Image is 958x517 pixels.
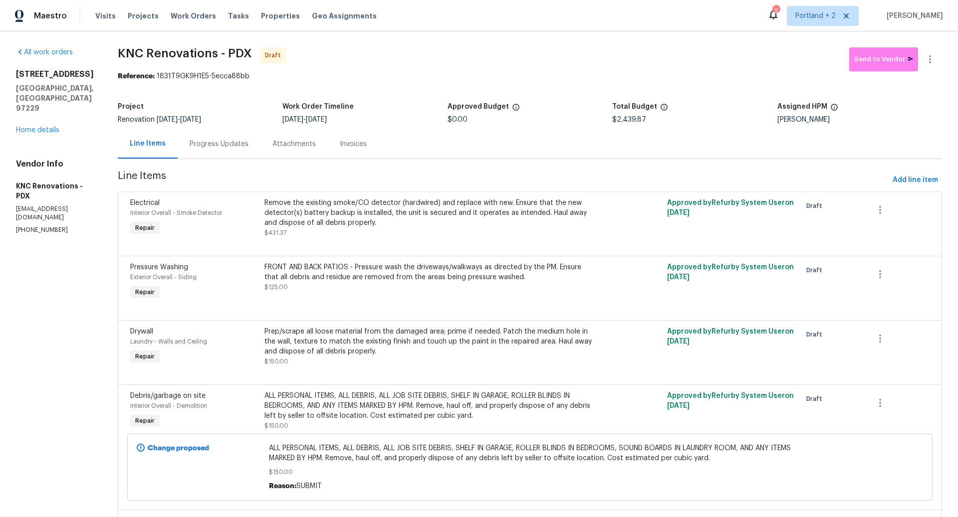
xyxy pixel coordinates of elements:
h5: Work Order Timeline [282,103,354,110]
span: ALL PERSONAL ITEMS, ALL DEBRIS, ALL JOB SITE DEBRIS, SHELF IN GARAGE, ROLLER BLINDS IN BEDROOMS, ... [269,443,791,463]
span: Draft [806,330,826,340]
div: Remove the existing smoke/CO detector (hardwired) and replace with new. Ensure that the new detec... [264,198,594,228]
span: Approved by Refurby System User on [667,392,794,409]
span: SUBMIT [296,483,322,490]
span: Geo Assignments [312,11,377,21]
span: $150.00 [264,423,288,429]
span: Approved by Refurby System User on [667,328,794,345]
span: Drywall [130,328,153,335]
span: $125.00 [264,284,288,290]
span: Interior Overall - Demolition [130,403,207,409]
span: $431.37 [264,230,286,236]
span: Repair [131,223,159,233]
span: The total cost of line items that have been approved by both Opendoor and the Trade Partner. This... [512,103,520,116]
h5: Total Budget [612,103,657,110]
b: Reference: [118,73,155,80]
span: Debris/garbage on site [130,392,206,399]
span: Properties [261,11,300,21]
div: Line Items [130,139,166,149]
span: Pressure Washing [130,264,188,271]
h5: Approved Budget [448,103,509,110]
span: $150.00 [264,358,288,364]
span: Laundry - Walls and Ceiling [130,339,207,345]
span: $0.00 [448,116,468,123]
span: $2,439.87 [612,116,646,123]
span: Interior Overall - Smoke Detector [130,210,222,216]
div: Prep/scrape all loose material from the damaged area; prime if needed. Patch the medium hole in t... [264,327,594,356]
span: [DATE] [157,116,178,123]
span: Draft [806,394,826,404]
a: Home details [16,127,59,134]
span: Draft [806,265,826,275]
span: Renovation [118,116,201,123]
span: Maestro [34,11,67,21]
p: [PHONE_NUMBER] [16,226,94,234]
span: [DATE] [667,402,690,409]
a: All work orders [16,49,73,56]
span: Repair [131,351,159,361]
span: Line Items [118,171,889,189]
span: [DATE] [180,116,201,123]
span: [DATE] [282,116,303,123]
h5: KNC Renovations - PDX [16,181,94,201]
h2: [STREET_ADDRESS] [16,69,94,79]
span: - [282,116,327,123]
div: 2 [772,6,779,16]
h4: Vendor Info [16,159,94,169]
span: [DATE] [667,274,690,281]
span: Work Orders [171,11,216,21]
span: Reason: [269,483,296,490]
span: KNC Renovations - PDX [118,47,252,59]
span: Visits [95,11,116,21]
span: [PERSON_NAME] [883,11,943,21]
span: $150.00 [269,467,791,477]
span: Repair [131,416,159,426]
div: [PERSON_NAME] [777,116,942,123]
span: Portland + 2 [795,11,836,21]
span: Exterior Overall - Siding [130,274,197,280]
span: Draft [265,50,285,60]
p: [EMAIL_ADDRESS][DOMAIN_NAME] [16,205,94,222]
h5: Project [118,103,144,110]
span: Approved by Refurby System User on [667,264,794,281]
div: 1831T9GK9H1E5-5ecca88bb [118,71,942,81]
h5: [GEOGRAPHIC_DATA], [GEOGRAPHIC_DATA] 97229 [16,83,94,113]
span: [DATE] [667,338,690,345]
span: - [157,116,201,123]
div: Invoices [340,139,367,149]
span: Repair [131,287,159,297]
span: Projects [128,11,159,21]
div: FRONT AND BACK PATIOS - Pressure wash the driveways/walkways as directed by the PM. Ensure that a... [264,262,594,282]
span: Electrical [130,199,160,206]
span: Approved by Refurby System User on [667,199,794,216]
button: Send to Vendor [849,47,918,71]
div: Attachments [272,139,316,149]
span: [DATE] [306,116,327,123]
h5: Assigned HPM [777,103,827,110]
span: Send to Vendor [854,54,913,65]
div: Progress Updates [190,139,248,149]
span: The total cost of line items that have been proposed by Opendoor. This sum includes line items th... [660,103,668,116]
button: Add line item [889,171,942,189]
span: The hpm assigned to this work order. [830,103,838,116]
div: ALL PERSONAL ITEMS, ALL DEBRIS, ALL JOB SITE DEBRIS, SHELF IN GARAGE, ROLLER BLINDS IN BEDROOMS, ... [264,391,594,421]
b: Change proposed [148,445,209,452]
span: [DATE] [667,209,690,216]
span: Add line item [893,174,938,186]
span: Tasks [228,12,249,19]
span: Draft [806,201,826,211]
